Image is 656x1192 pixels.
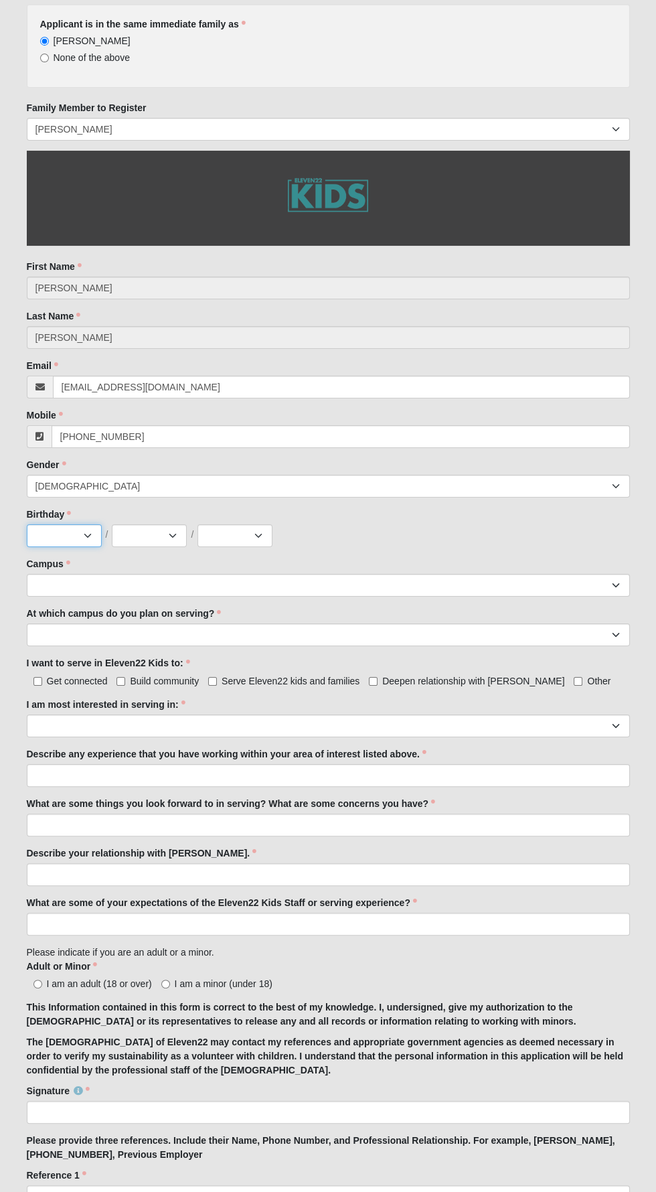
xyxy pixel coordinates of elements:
[27,846,257,860] label: Describe your relationship with [PERSON_NAME].
[27,960,98,973] label: Adult or Minor
[27,309,81,323] label: Last Name
[27,1037,623,1075] strong: The [DEMOGRAPHIC_DATA] of Eleven22 may contact my references and appropriate government agencies ...
[40,37,49,46] input: [PERSON_NAME]
[33,980,42,988] input: I am an adult (18 or over)
[27,359,58,372] label: Email
[47,978,152,989] span: I am an adult (18 or over)
[54,35,131,46] span: [PERSON_NAME]
[574,677,582,686] input: Other
[27,1084,90,1098] label: Signature
[54,52,130,63] span: None of the above
[208,677,217,686] input: Serve Eleven22 kids and families
[27,508,72,521] label: Birthday
[27,1135,615,1160] strong: Please provide three references. Include their Name, Phone Number, and Professional Relationship....
[587,676,610,686] span: Other
[27,1169,86,1182] label: Reference 1
[116,677,125,686] input: Build community
[40,17,246,31] label: Applicant is in the same immediate family as
[27,557,70,571] label: Campus
[191,528,193,542] span: /
[27,896,417,909] label: What are some of your expectations of the Eleven22 Kids Staff or serving experience?
[175,978,272,989] span: I am a minor (under 18)
[27,797,436,810] label: What are some things you look forward to in serving? What are some concerns you have?
[27,656,190,670] label: I want to serve in Eleven22 Kids to:
[382,676,564,686] span: Deepen relationship with [PERSON_NAME]
[47,676,108,686] span: Get connected
[33,677,42,686] input: Get connected
[27,698,185,711] label: I am most interested in serving in:
[369,677,378,686] input: Deepen relationship with [PERSON_NAME]
[27,607,222,620] label: At which campus do you plan on serving?
[106,528,108,542] span: /
[27,1002,576,1027] strong: This Information contained in this form is correct to the best of my knowledge. I, undersigned, g...
[161,980,170,988] input: I am a minor (under 18)
[27,101,147,115] label: Family Member to Register
[27,747,426,761] label: Describe any experience that you have working within your area of interest listed above.
[27,458,66,471] label: Gender
[222,676,359,686] span: Serve Eleven22 kids and families
[261,151,395,246] img: GetImage.ashx
[40,54,49,62] input: None of the above
[130,676,199,686] span: Build community
[27,408,63,422] label: Mobile
[27,260,82,273] label: First Name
